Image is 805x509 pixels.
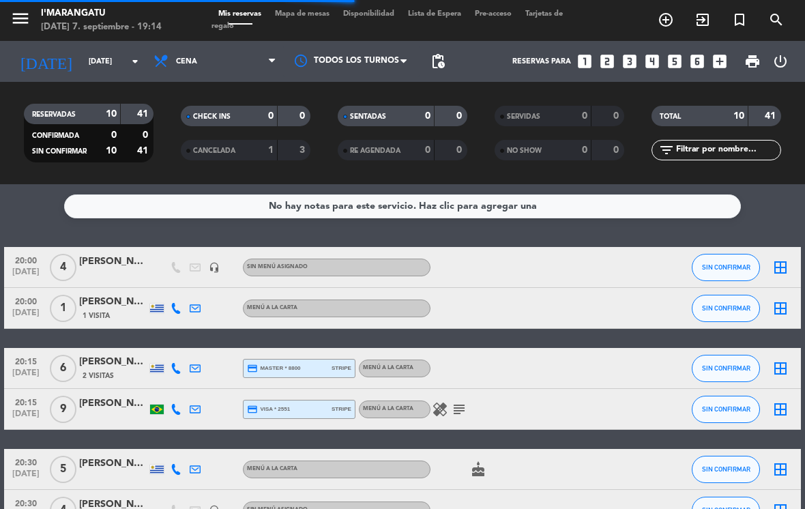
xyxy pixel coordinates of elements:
div: [PERSON_NAME] [79,354,147,370]
strong: 10 [106,109,117,119]
span: 4 [50,254,76,281]
i: search [768,12,785,28]
button: SIN CONFIRMAR [692,355,760,382]
i: arrow_drop_down [127,53,143,70]
div: [PERSON_NAME] [79,456,147,471]
div: [PERSON_NAME] [79,294,147,310]
span: print [744,53,761,70]
i: add_circle_outline [658,12,674,28]
span: 20:15 [9,394,43,409]
button: SIN CONFIRMAR [692,295,760,322]
i: headset_mic [209,262,220,273]
span: SIN CONFIRMAR [32,148,87,155]
span: [DATE] [9,368,43,384]
i: subject [451,401,467,418]
i: menu [10,8,31,29]
button: SIN CONFIRMAR [692,456,760,483]
strong: 1 [268,145,274,155]
i: looks_6 [688,53,706,70]
span: BUSCAR [758,8,795,31]
span: CANCELADA [193,147,235,154]
i: looks_4 [643,53,661,70]
span: 20:30 [9,454,43,469]
strong: 0 [613,111,621,121]
span: pending_actions [430,53,446,70]
span: RE AGENDADA [350,147,400,154]
i: exit_to_app [694,12,711,28]
span: CONFIRMADA [32,132,79,139]
strong: 0 [425,145,430,155]
strong: 0 [582,145,587,155]
span: 20:00 [9,252,43,267]
i: healing [432,401,448,418]
strong: 0 [111,130,117,140]
div: [PERSON_NAME] [79,254,147,270]
span: stripe [332,405,351,413]
div: No hay notas para este servicio. Haz clic para agregar una [269,199,537,214]
i: looks_3 [621,53,639,70]
i: border_all [772,300,789,317]
strong: 0 [456,145,465,155]
div: [PERSON_NAME] [79,396,147,411]
i: credit_card [247,363,258,374]
div: I'marangatu [41,7,162,20]
strong: 3 [299,145,308,155]
i: looks_one [576,53,594,70]
button: SIN CONFIRMAR [692,396,760,423]
strong: 0 [613,145,621,155]
span: Pre-acceso [468,10,518,18]
i: filter_list [658,142,675,158]
span: RESERVADAS [32,111,76,118]
i: credit_card [247,404,258,415]
i: power_settings_new [772,53,789,70]
strong: 0 [268,111,274,121]
span: Cena [176,57,197,66]
i: turned_in_not [731,12,748,28]
strong: 10 [733,111,744,121]
strong: 41 [137,109,151,119]
span: Lista de Espera [401,10,468,18]
span: 1 Visita [83,310,110,321]
i: cake [470,461,486,478]
span: SIN CONFIRMAR [702,364,750,372]
span: 20:00 [9,293,43,308]
span: 9 [50,396,76,423]
button: menu [10,8,31,33]
span: MENÚ A LA CARTA [363,406,413,411]
span: visa * 2551 [247,404,290,415]
i: [DATE] [10,46,82,76]
span: NO SHOW [507,147,542,154]
span: stripe [332,364,351,373]
span: [DATE] [9,308,43,324]
i: border_all [772,360,789,377]
span: SIN CONFIRMAR [702,304,750,312]
span: RESERVAR MESA [647,8,684,31]
span: MENÚ A LA CARTA [363,365,413,370]
span: Mis reservas [211,10,268,18]
strong: 0 [456,111,465,121]
span: Reserva especial [721,8,758,31]
span: MENÚ A LA CARTA [247,466,297,471]
span: SIN CONFIRMAR [702,465,750,473]
span: CHECK INS [193,113,231,120]
strong: 0 [143,130,151,140]
span: 6 [50,355,76,382]
span: Sin menú asignado [247,264,308,270]
strong: 0 [425,111,430,121]
span: Mapa de mesas [268,10,336,18]
i: border_all [772,401,789,418]
span: [DATE] [9,409,43,425]
i: looks_5 [666,53,684,70]
span: 2 Visitas [83,370,114,381]
strong: 41 [137,146,151,156]
span: [DATE] [9,469,43,485]
strong: 10 [106,146,117,156]
span: MENÚ A LA CARTA [247,305,297,310]
i: border_all [772,461,789,478]
strong: 41 [765,111,778,121]
span: SENTADAS [350,113,386,120]
div: LOG OUT [767,41,795,82]
i: looks_two [598,53,616,70]
strong: 0 [582,111,587,121]
strong: 0 [299,111,308,121]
